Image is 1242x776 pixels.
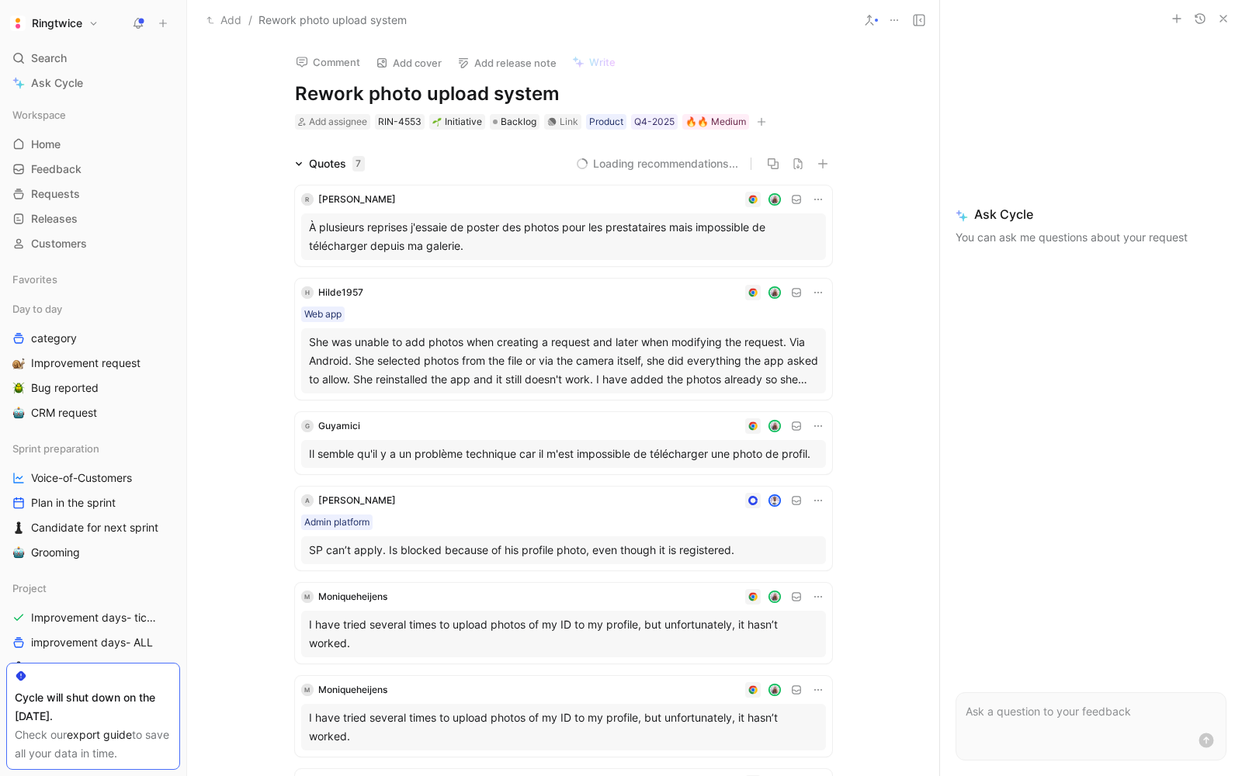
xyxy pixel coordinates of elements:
[31,137,61,152] span: Home
[956,228,1226,247] p: You can ask me questions about your request
[634,114,675,130] div: Q4-2025
[12,407,25,419] img: 🤖
[6,606,180,629] a: Improvement days- tickets ready
[258,11,407,29] span: Rework photo upload system
[318,193,396,205] span: [PERSON_NAME]
[31,520,158,535] span: Candidate for next sprint
[589,55,616,69] span: Write
[301,193,314,206] div: R
[289,51,367,73] button: Comment
[6,437,180,564] div: Sprint preparationVoice-of-CustomersPlan in the sprint♟️Candidate for next sprint🤖Grooming
[378,114,422,130] div: RIN-4553
[685,114,746,130] div: 🔥🔥 Medium
[6,376,180,400] a: 🪲Bug reported
[31,545,80,560] span: Grooming
[6,327,180,350] a: category
[12,546,25,559] img: 🤖
[295,81,832,106] h1: Rework photo upload system
[6,631,180,654] a: improvement days- ALL
[31,380,99,396] span: Bug reported
[31,331,77,346] span: category
[589,114,623,130] div: Product
[6,47,180,70] div: Search
[31,211,78,227] span: Releases
[6,437,180,460] div: Sprint preparation
[318,684,387,695] span: Moniqueheijens
[9,379,28,397] button: 🪲
[318,286,363,298] span: Hilde1957
[31,610,162,625] span: Improvement days- tickets ready
[769,288,779,298] img: avatar
[6,577,180,600] div: Project
[769,496,779,506] img: avatar
[501,114,536,130] span: Backlog
[565,51,623,73] button: Write
[31,49,67,68] span: Search
[15,726,172,763] div: Check our to save all your data in time.
[32,16,82,30] h1: Ringtwice
[6,133,180,156] a: Home
[769,592,779,602] img: avatar
[248,11,252,29] span: /
[369,52,449,74] button: Add cover
[304,514,369,530] div: Admin platform
[6,577,180,679] div: ProjectImprovement days- tickets readyimprovement days- ALL♟️Card investigations
[9,518,28,537] button: ♟️
[769,421,779,431] img: avatar
[9,543,28,562] button: 🤖
[31,660,129,675] span: Card investigations
[12,521,25,534] img: ♟️
[956,205,1226,223] span: Ask Cycle
[576,154,738,173] button: Loading recommendations...
[304,307,342,322] div: Web app
[6,297,180,320] div: Day to day
[12,272,57,287] span: Favorites
[203,11,245,29] button: Add
[12,441,99,456] span: Sprint preparation
[309,333,818,389] div: She was unable to add photos when creating a request and later when modifying the request. Via An...
[6,541,180,564] a: 🤖Grooming
[6,232,180,255] a: Customers
[12,357,25,369] img: 🐌
[6,656,180,679] a: ♟️Card investigations
[6,71,180,95] a: Ask Cycle
[309,116,367,127] span: Add assignee
[301,420,314,432] div: G
[6,401,180,424] a: 🤖CRM request
[301,286,314,299] div: H
[6,352,180,375] a: 🐌Improvement request
[6,158,180,181] a: Feedback
[31,470,132,486] span: Voice-of-Customers
[450,52,564,74] button: Add release note
[318,591,387,602] span: Moniqueheijens
[309,154,365,173] div: Quotes
[6,207,180,230] a: Releases
[67,728,132,741] a: export guide
[15,688,172,726] div: Cycle will shut down on the [DATE].
[9,658,28,677] button: ♟️
[31,495,116,511] span: Plan in the sprint
[301,684,314,696] div: M
[429,114,485,130] div: 🌱Initiative
[6,466,180,490] a: Voice-of-Customers
[6,491,180,514] a: Plan in the sprint
[6,182,180,206] a: Requests
[432,117,442,126] img: 🌱
[309,615,818,653] div: I have tried several times to upload photos of my ID to my profile, but unfortunately, it hasn’t ...
[31,74,83,92] span: Ask Cycle
[301,591,314,603] div: M
[9,354,28,372] button: 🐌
[769,685,779,695] img: avatar
[31,355,141,371] span: Improvement request
[31,635,153,650] span: improvement days- ALL
[289,154,371,173] div: Quotes7
[769,195,779,205] img: avatar
[31,236,87,251] span: Customers
[490,114,539,130] div: Backlog
[318,494,396,506] span: [PERSON_NAME]
[432,114,482,130] div: Initiative
[12,107,66,123] span: Workspace
[309,445,818,463] div: Il semble qu'il y a un problème technique car il m'est impossible de télécharger une photo de pro...
[12,661,25,674] img: ♟️
[6,268,180,291] div: Favorites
